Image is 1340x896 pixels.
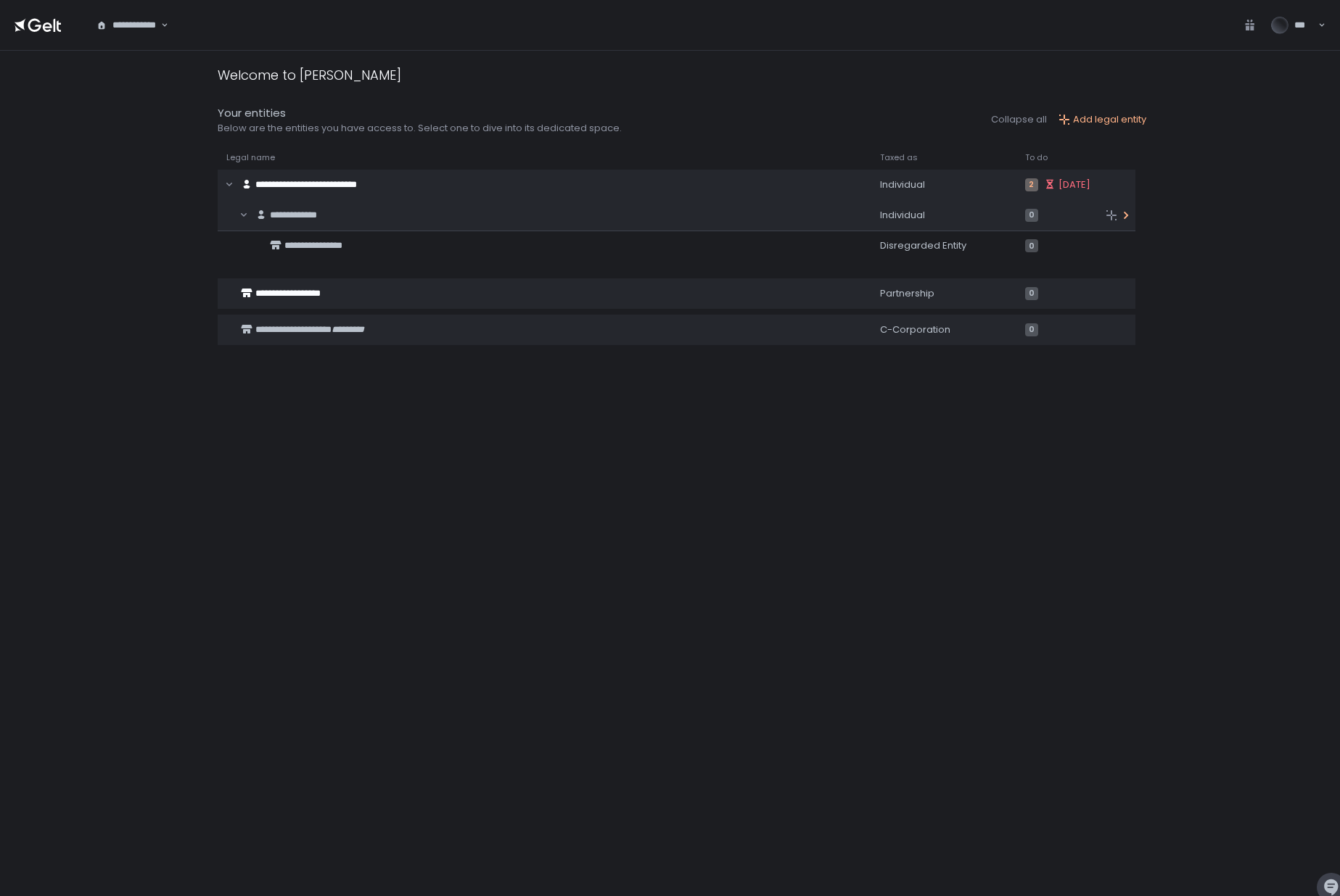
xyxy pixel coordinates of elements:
span: Taxed as [880,152,918,163]
span: To do [1025,152,1048,163]
div: Welcome to [PERSON_NAME] [218,65,401,85]
span: 0 [1025,287,1038,300]
span: 0 [1025,209,1038,222]
span: 2 [1025,178,1038,191]
div: Search for option [87,10,168,41]
span: 0 [1025,239,1038,252]
span: 0 [1025,323,1038,336]
div: Partnership [880,287,1008,300]
span: [DATE] [1059,178,1090,191]
span: Legal name [226,152,275,163]
div: Below are the entities you have access to. Select one to dive into its dedicated space. [218,122,622,135]
div: Individual [880,178,1008,191]
button: Collapse all [991,113,1047,126]
div: Individual [880,209,1008,222]
input: Search for option [159,18,160,33]
div: C-Corporation [880,323,1008,336]
div: Disregarded Entity [880,239,1008,252]
div: Your entities [218,105,622,122]
button: Add legal entity [1059,113,1146,126]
